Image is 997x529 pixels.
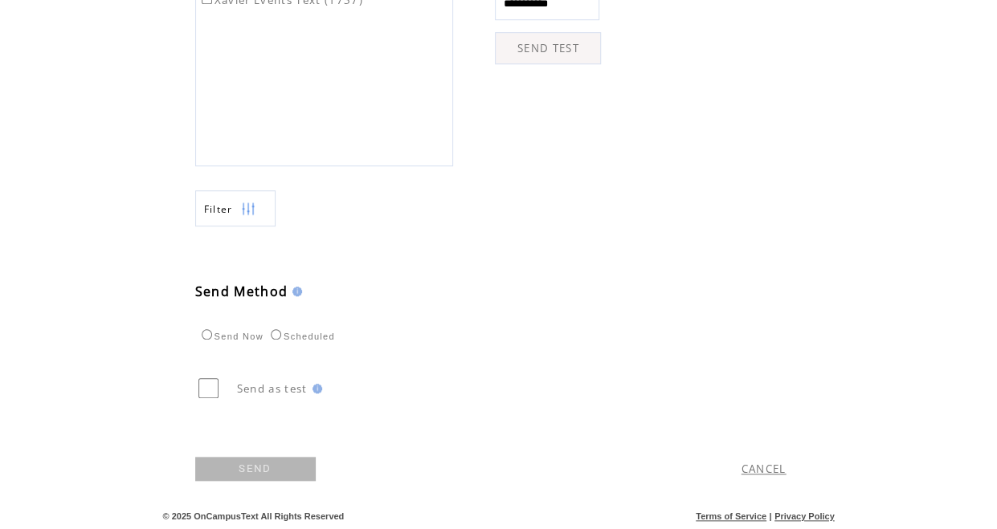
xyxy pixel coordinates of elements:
[742,462,787,476] a: CANCEL
[195,190,276,226] a: Filter
[696,511,766,521] a: Terms of Service
[271,329,281,340] input: Scheduled
[769,511,771,521] span: |
[198,332,264,341] label: Send Now
[202,329,212,340] input: Send Now
[241,191,255,227] img: filters.png
[195,283,288,300] span: Send Method
[288,287,302,296] img: help.gif
[204,202,233,216] span: Show filters
[267,332,335,341] label: Scheduled
[308,384,322,393] img: help.gif
[774,511,835,521] a: Privacy Policy
[195,457,316,481] a: SEND
[237,381,308,396] span: Send as test
[163,511,345,521] span: © 2025 OnCampusText All Rights Reserved
[495,32,601,64] a: SEND TEST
